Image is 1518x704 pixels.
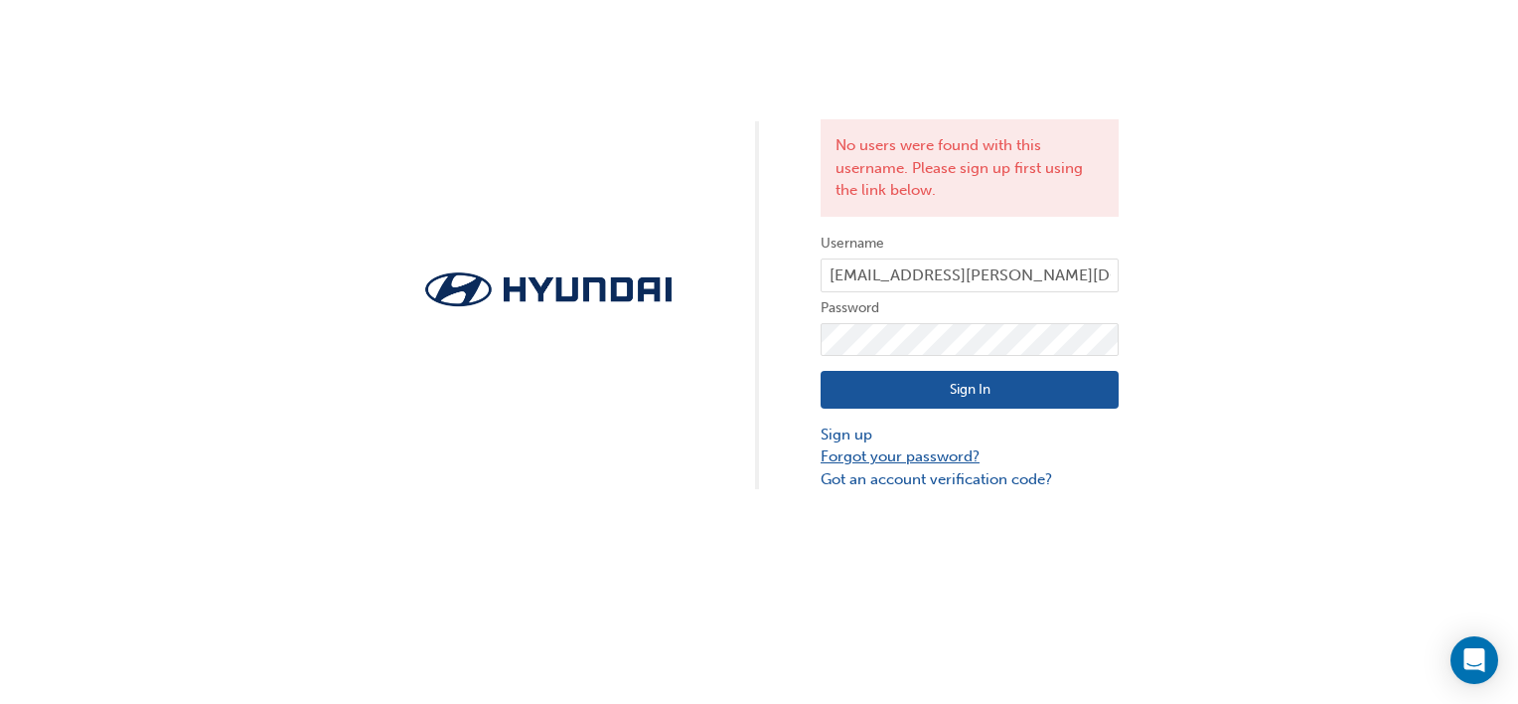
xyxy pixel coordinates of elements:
a: Got an account verification code? [821,468,1119,491]
input: Username [821,259,1119,292]
div: No users were found with this username. Please sign up first using the link below. [821,119,1119,217]
img: Trak [399,266,697,313]
label: Password [821,296,1119,320]
label: Username [821,232,1119,256]
a: Forgot your password? [821,445,1119,468]
div: Open Intercom Messenger [1450,636,1498,684]
a: Sign up [821,424,1119,446]
button: Sign In [821,371,1119,409]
